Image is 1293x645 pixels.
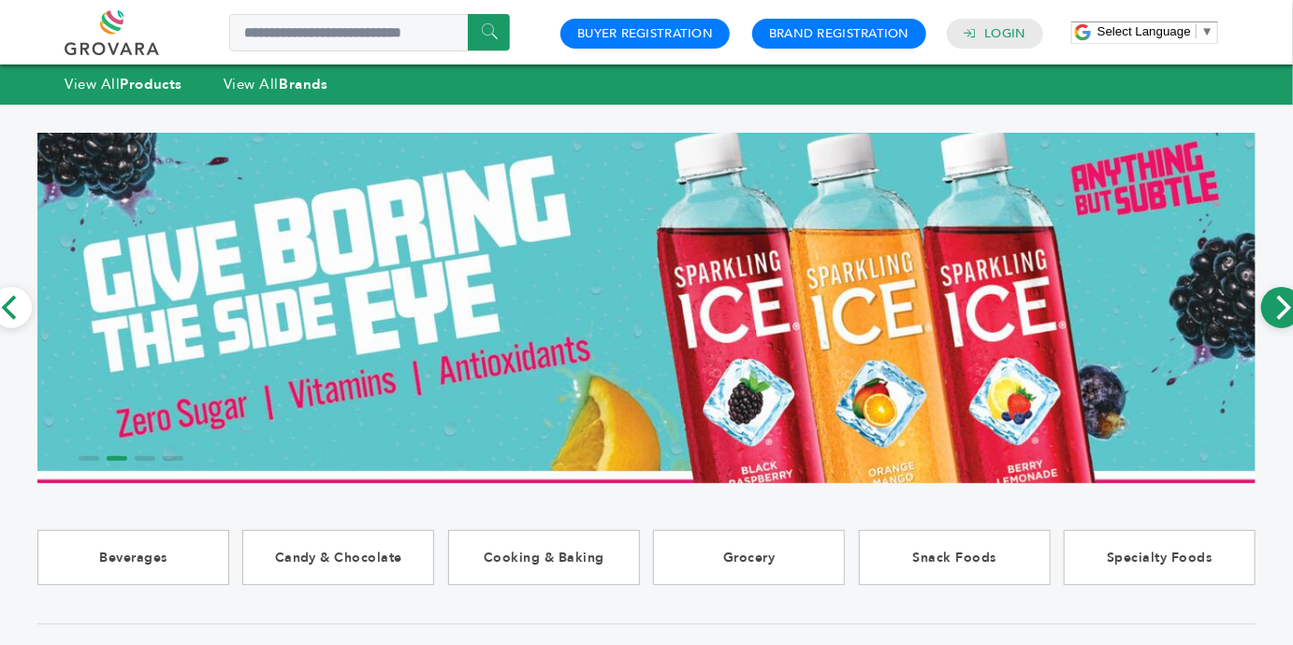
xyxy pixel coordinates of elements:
[65,75,182,93] a: View AllProducts
[79,456,99,461] li: Page dot 1
[37,117,1256,497] img: Marketplace Top Banner 2
[859,530,1051,585] a: Snack Foods
[577,25,713,42] a: Buyer Registration
[163,456,183,461] li: Page dot 4
[1097,24,1191,38] span: Select Language
[1196,24,1197,38] span: ​
[242,530,434,585] a: Candy & Chocolate
[229,14,510,51] input: Search a product or brand...
[1064,530,1256,585] a: Specialty Foods
[107,456,127,461] li: Page dot 2
[37,530,229,585] a: Beverages
[1201,24,1213,38] span: ▼
[769,25,909,42] a: Brand Registration
[448,530,640,585] a: Cooking & Baking
[135,456,155,461] li: Page dot 3
[279,75,327,93] strong: Brands
[985,25,1026,42] a: Login
[653,530,845,585] a: Grocery
[120,75,182,93] strong: Products
[1097,24,1213,38] a: Select Language​
[224,75,328,93] a: View AllBrands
